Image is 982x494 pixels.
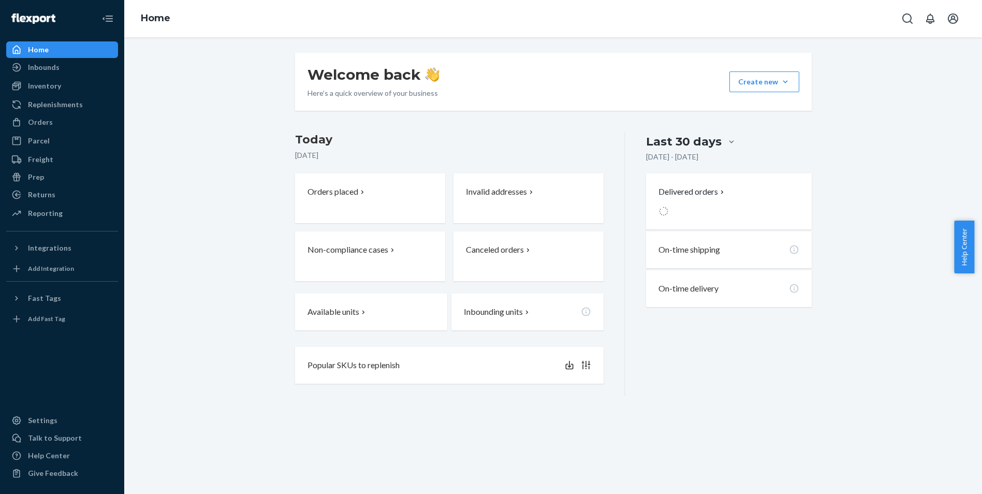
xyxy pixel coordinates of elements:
[6,260,118,277] a: Add Integration
[295,231,445,281] button: Non-compliance cases
[658,244,720,256] p: On-time shipping
[451,294,604,330] button: Inbounding units
[6,151,118,168] a: Freight
[28,136,50,146] div: Parcel
[6,114,118,130] a: Orders
[6,186,118,203] a: Returns
[307,65,439,84] h1: Welcome back
[295,132,604,148] h3: Today
[133,4,179,34] ol: breadcrumbs
[28,81,61,91] div: Inventory
[658,283,719,295] p: On-time delivery
[646,152,698,162] p: [DATE] - [DATE]
[6,465,118,482] button: Give Feedback
[6,311,118,327] a: Add Fast Tag
[307,359,400,371] p: Popular SKUs to replenish
[28,264,74,273] div: Add Integration
[6,41,118,58] a: Home
[6,447,118,464] a: Help Center
[658,186,726,198] button: Delivered orders
[28,451,70,461] div: Help Center
[97,8,118,29] button: Close Navigation
[729,71,799,92] button: Create new
[6,78,118,94] a: Inventory
[11,13,55,24] img: Flexport logo
[954,221,974,273] button: Help Center
[897,8,918,29] button: Open Search Box
[464,306,523,318] p: Inbounding units
[6,169,118,185] a: Prep
[28,62,60,72] div: Inbounds
[28,154,53,165] div: Freight
[6,96,118,113] a: Replenishments
[28,468,78,478] div: Give Feedback
[453,231,604,281] button: Canceled orders
[295,150,604,161] p: [DATE]
[6,240,118,256] button: Integrations
[307,88,439,98] p: Here’s a quick overview of your business
[6,205,118,222] a: Reporting
[28,190,55,200] div: Returns
[425,67,439,82] img: hand-wave emoji
[28,208,63,219] div: Reporting
[6,59,118,76] a: Inbounds
[646,134,722,150] div: Last 30 days
[141,12,170,24] a: Home
[307,306,359,318] p: Available units
[28,415,57,426] div: Settings
[943,8,963,29] button: Open account menu
[295,294,447,330] button: Available units
[920,8,941,29] button: Open notifications
[28,117,53,127] div: Orders
[6,133,118,149] a: Parcel
[466,244,524,256] p: Canceled orders
[28,45,49,55] div: Home
[453,173,604,223] button: Invalid addresses
[6,412,118,429] a: Settings
[28,172,44,182] div: Prep
[466,186,527,198] p: Invalid addresses
[307,186,358,198] p: Orders placed
[28,243,71,253] div: Integrations
[6,290,118,307] button: Fast Tags
[6,430,118,446] button: Talk to Support
[307,244,388,256] p: Non-compliance cases
[28,433,82,443] div: Talk to Support
[295,173,445,223] button: Orders placed
[28,314,65,323] div: Add Fast Tag
[28,293,61,303] div: Fast Tags
[28,99,83,110] div: Replenishments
